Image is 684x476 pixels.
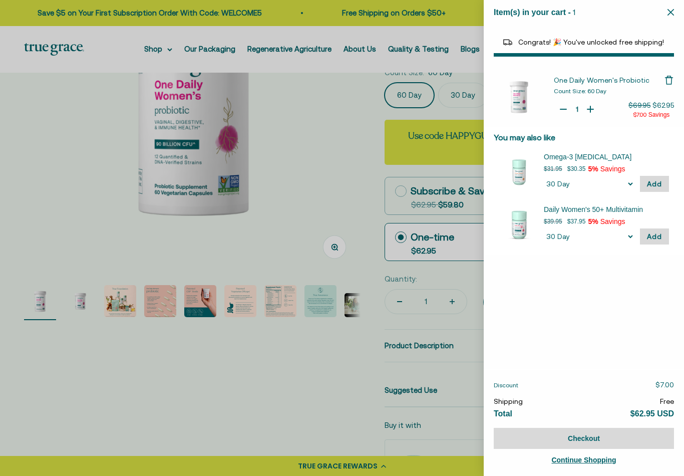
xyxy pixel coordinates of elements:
[502,36,514,48] img: Reward bar icon image
[544,164,562,174] p: $31.95
[494,8,571,17] span: Item(s) in your cart -
[572,104,582,114] input: Quantity for One Daily Women's Probiotic
[544,152,656,162] span: Omega-3 [MEDICAL_DATA]
[588,217,598,225] span: 5%
[554,88,606,95] span: Count Size: 60 Day
[647,180,662,188] span: Add
[494,397,523,405] span: Shipping
[494,454,674,466] a: Continue Shopping
[499,204,539,245] img: 30 Day
[551,456,616,464] span: Continue Shopping
[652,101,674,109] span: $62.95
[554,75,664,85] a: One Daily Women's Probiotic
[640,176,669,192] button: Add
[494,133,555,142] span: You may also like
[655,381,674,389] span: $7.00
[633,111,646,118] span: $7.00
[544,204,656,214] span: Daily Women's 50+ Multivitamin
[647,232,662,241] span: Add
[554,76,649,84] span: One Daily Women's Probiotic
[494,382,518,389] span: Discount
[567,216,586,226] p: $37.95
[494,428,674,449] button: Checkout
[664,75,674,85] button: Remove One Daily Women's Probiotic
[494,72,544,122] img: One Daily Women&#39;s Probiotic - 60 Day
[494,409,512,418] span: Total
[544,152,669,162] div: Omega-3 Fish Oil
[600,165,625,173] span: Savings
[518,38,664,46] span: Congrats! 🎉 You've unlocked free shipping!
[648,111,670,118] span: Savings
[544,204,669,214] div: Daily Women's 50+ Multivitamin
[630,409,674,418] span: $62.95 USD
[660,397,674,405] span: Free
[499,152,539,192] img: 30 Day
[588,165,598,173] span: 5%
[667,8,674,17] button: Close
[628,101,650,109] span: $69.95
[544,216,562,226] p: $39.95
[567,164,586,174] p: $30.35
[573,8,575,17] span: 1
[600,217,625,225] span: Savings
[640,228,669,245] button: Add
